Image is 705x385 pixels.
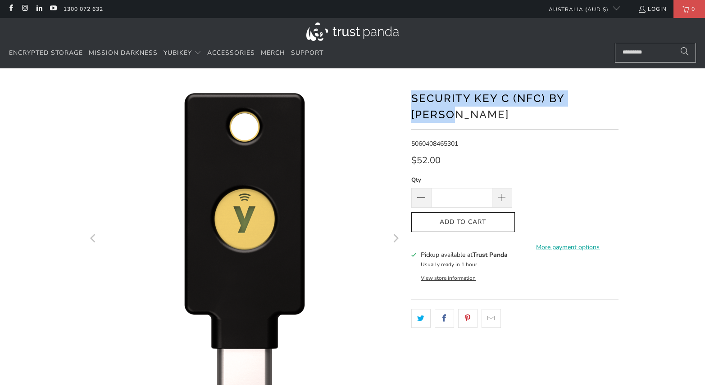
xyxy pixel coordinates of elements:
[9,43,83,64] a: Encrypted Storage
[64,4,103,14] a: 1300 072 632
[291,43,323,64] a: Support
[291,49,323,57] span: Support
[7,5,14,13] a: Trust Panda Australia on Facebook
[473,251,508,259] b: Trust Panda
[9,49,83,57] span: Encrypted Storage
[261,49,285,57] span: Merch
[89,49,158,57] span: Mission Darkness
[615,43,696,63] input: Search...
[89,43,158,64] a: Mission Darkness
[435,309,454,328] a: Share this on Facebook
[482,309,501,328] a: Email this to a friend
[306,22,399,41] img: Trust Panda Australia
[164,43,201,64] summary: YubiKey
[9,43,323,64] nav: Translation missing: en.navigation.header.main_nav
[411,309,431,328] a: Share this on Twitter
[207,49,255,57] span: Accessories
[35,5,43,13] a: Trust Panda Australia on LinkedIn
[49,5,57,13] a: Trust Panda Australia on YouTube
[261,43,285,64] a: Merch
[411,139,458,148] span: 5060408465301
[421,261,477,268] small: Usually ready in 1 hour
[164,49,192,57] span: YubiKey
[411,212,515,233] button: Add to Cart
[21,5,28,13] a: Trust Panda Australia on Instagram
[638,4,667,14] a: Login
[421,250,508,260] h3: Pickup available at
[421,274,476,282] button: View store information
[421,219,505,226] span: Add to Cart
[673,43,696,63] button: Search
[411,154,441,166] span: $52.00
[411,89,619,123] h1: Security Key C (NFC) by [PERSON_NAME]
[207,43,255,64] a: Accessories
[518,242,619,252] a: More payment options
[411,175,512,185] label: Qty
[458,309,478,328] a: Share this on Pinterest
